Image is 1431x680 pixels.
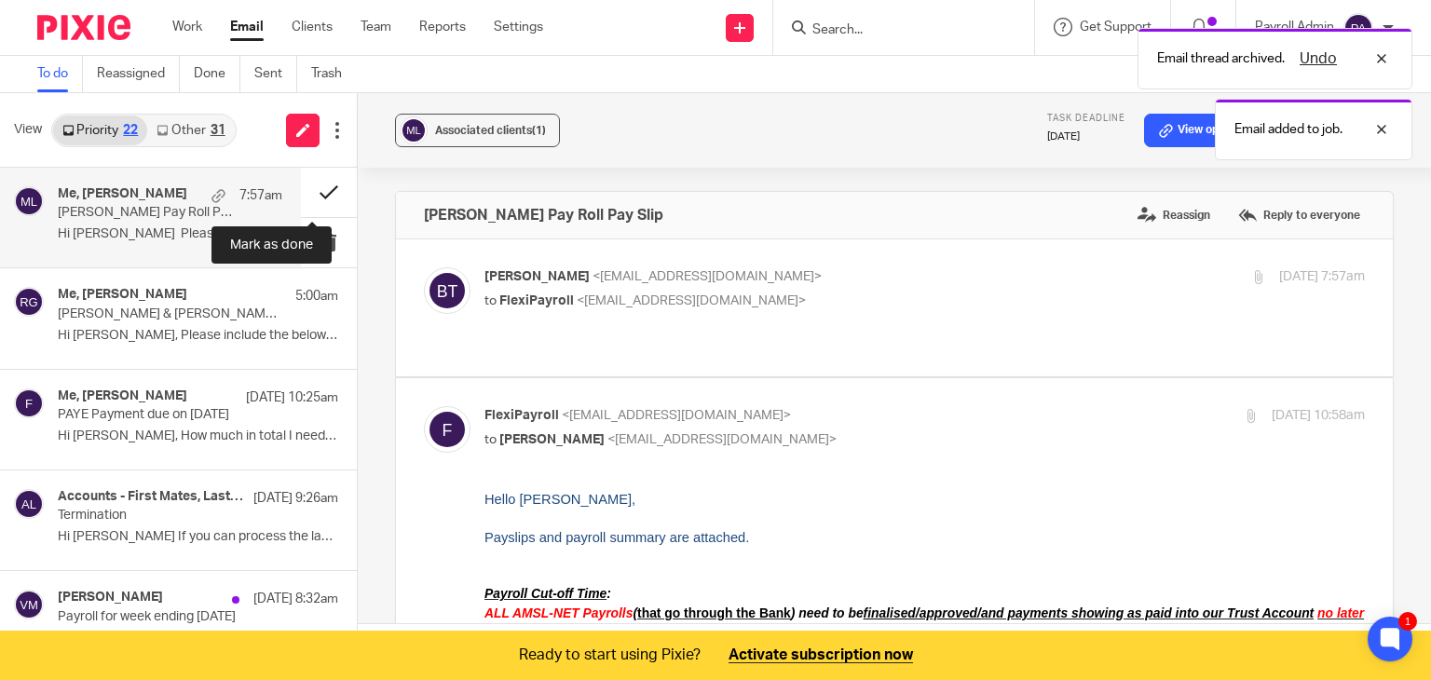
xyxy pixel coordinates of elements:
span: and payments showing as paid into our Trust Account [497,116,829,130]
h4: Me, [PERSON_NAME] [58,186,187,202]
a: Reassigned [97,56,180,92]
a: To do [37,56,83,92]
img: svg%3E [424,406,470,453]
h4: Me, [PERSON_NAME] [58,388,187,404]
a: Reports [419,18,466,36]
p: [DATE] 7:57am [1279,267,1365,287]
div: 22 [123,124,138,137]
b: Dial [143,342,173,357]
span: View [14,120,42,140]
p: 7:57am [239,186,282,205]
p: [DATE] 9:26am [253,489,338,508]
a: Sent [254,56,297,92]
span: to [484,294,497,307]
span: <[EMAIL_ADDRESS][DOMAIN_NAME]> [562,409,791,422]
p: Payroll for week ending [DATE] [58,609,282,625]
img: Pixie [37,15,130,40]
span: Associated clients [435,125,546,136]
span: ) need to be [307,116,497,130]
span: : [122,96,127,111]
img: svg%3E [14,388,44,418]
div: 31 [211,124,225,137]
a: Trash [311,56,356,92]
label: Reassign [1133,201,1215,229]
a: Email [230,18,264,36]
img: svg%3E [400,116,428,144]
h4: Me, [PERSON_NAME] [58,287,187,303]
span: <[EMAIL_ADDRESS][DOMAIN_NAME]> [593,270,822,283]
span: AMSL-NET Payrolls [28,116,148,130]
label: Reply to everyone [1233,201,1365,229]
p: Email thread archived. [1157,49,1285,68]
p: Email added to job. [1234,120,1342,139]
a: [DOMAIN_NAME] [223,360,326,375]
p: Hi [PERSON_NAME], Please include the below for... [58,328,338,344]
p: [DATE] 8:32am [253,590,338,608]
span: FlexiPayroll [484,409,559,422]
span: (1) [532,125,546,136]
span: FlexiPayroll [499,294,574,307]
img: svg%3E [14,186,44,216]
a: Done [194,56,240,92]
h4: [PERSON_NAME] Pay Roll Pay Slip [424,206,663,224]
p: [PERSON_NAME] Pay Roll Pay Slip [58,205,238,221]
span: . This is to allow time for any issues arising with loading the payrolls! [75,134,501,149]
p: Hi [PERSON_NAME], How much in total I need to pay for... [58,428,338,444]
img: svg%3E [14,287,44,317]
img: svg%3E [14,590,44,619]
u: 2 [167,342,174,357]
img: svg%3E [14,489,44,519]
p: PAYE Payment due on [DATE] [58,407,282,423]
u: finalised/approved/ [379,116,497,130]
span: [PERSON_NAME] [484,270,590,283]
span: <[EMAIL_ADDRESS][DOMAIN_NAME]> [607,433,837,446]
p: Hi [PERSON_NAME] If you can process the last payrun... [58,529,338,545]
p: Hi [PERSON_NAME] Please could you process a... [58,226,282,242]
p: Termination [58,508,282,524]
span: to [484,433,497,446]
button: Associated clients(1) [395,114,560,147]
a: Clients [292,18,333,36]
span: that go through the Bank [153,116,307,130]
span: [PERSON_NAME] [499,433,605,446]
a: Priority22 [53,116,147,145]
p: 5:00am [295,287,338,306]
p: [PERSON_NAME] & [PERSON_NAME]'s hours for Payroll this week [58,306,282,322]
div: 1 [1398,612,1417,631]
img: svg%3E [1343,13,1373,43]
h4: Accounts - First Mates, Last Laugh, Me [58,489,244,505]
a: Settings [494,18,543,36]
span: <[EMAIL_ADDRESS][DOMAIN_NAME]> [577,294,806,307]
img: svg%3E [424,267,470,314]
p: [DATE] 10:25am [246,388,338,407]
h4: [PERSON_NAME] [58,590,163,605]
button: Undo [1294,48,1342,70]
span: ( [148,116,153,130]
p: [DATE] 10:58am [1272,406,1365,426]
a: Work [172,18,202,36]
a: Team [361,18,391,36]
a: Other31 [147,116,234,145]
